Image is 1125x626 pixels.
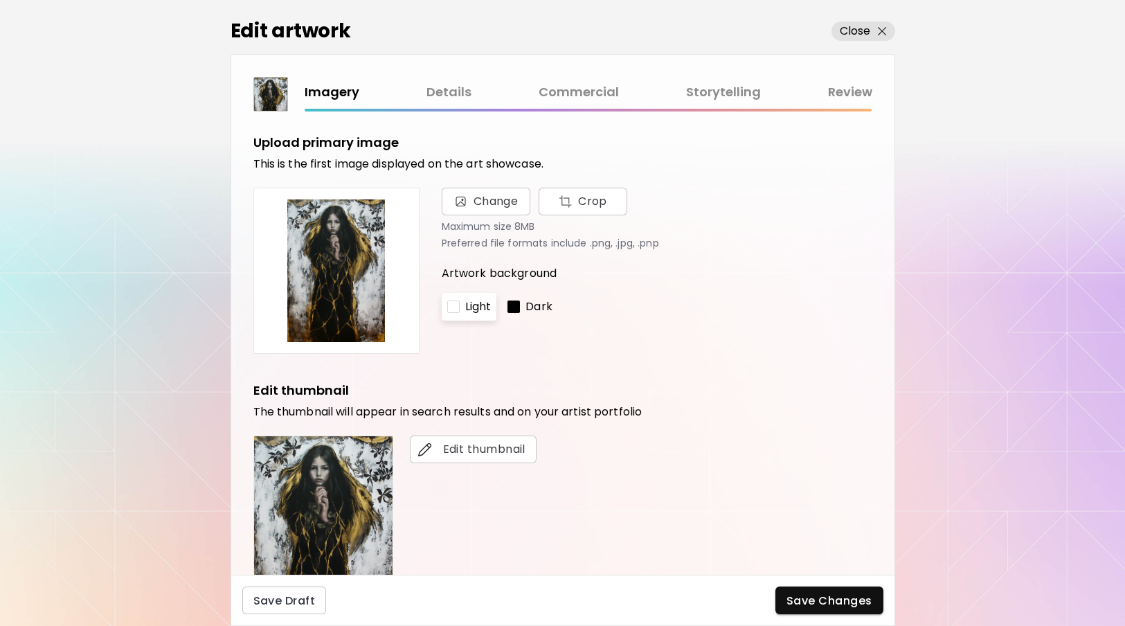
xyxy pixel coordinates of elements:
[410,436,537,463] button: editEdit thumbnail
[465,298,492,315] p: Light
[525,298,552,315] p: Dark
[426,82,471,102] a: Details
[539,82,619,102] a: Commercial
[253,157,872,171] h6: This is the first image displayed on the art showcase.
[442,221,872,232] p: Maximum size 8MB
[539,188,627,215] button: Change
[442,265,872,282] p: Artwork background
[253,134,399,152] h5: Upload primary image
[242,587,327,614] button: Save Draft
[474,193,519,210] span: Change
[828,82,872,102] a: Review
[686,82,761,102] a: Storytelling
[253,382,349,400] h5: Edit thumbnail
[418,442,432,456] img: edit
[442,188,530,215] span: Change
[421,441,525,458] span: Edit thumbnail
[775,587,883,614] button: Save Changes
[550,193,616,210] span: Crop
[254,78,287,111] img: thumbnail
[442,238,872,249] p: Preferred file formats include .png, .jpg, .pnp
[786,593,872,608] span: Save Changes
[253,405,872,419] h6: The thumbnail will appear in search results and on your artist portfolio
[253,593,316,608] span: Save Draft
